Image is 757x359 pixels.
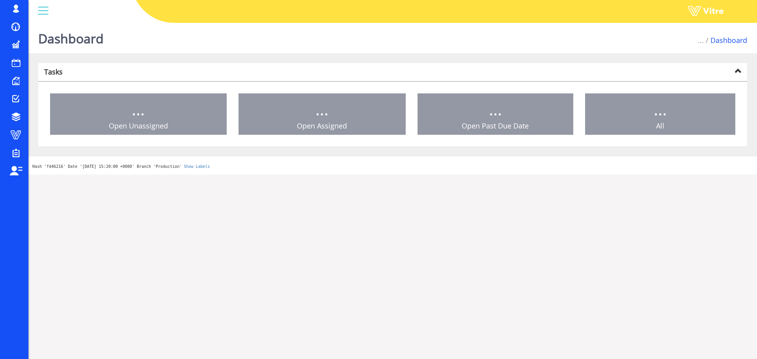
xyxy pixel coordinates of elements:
span: Open Past Due Date [462,121,529,130]
span: ... [315,98,328,120]
a: Show Labels [184,164,210,169]
strong: Tasks [44,67,63,76]
span: ... [698,35,704,45]
a: ... Open Assigned [239,93,406,135]
h1: Dashboard [38,20,104,53]
span: Hash 'fd46216' Date '[DATE] 15:20:00 +0000' Branch 'Production' [32,164,182,169]
span: ... [654,98,667,120]
a: ... Open Past Due Date [418,93,573,135]
span: Open Assigned [297,121,347,130]
span: Open Unassigned [109,121,168,130]
a: ... Open Unassigned [50,93,227,135]
span: ... [489,98,502,120]
a: ... All [585,93,736,135]
span: All [656,121,664,130]
span: ... [132,98,145,120]
li: Dashboard [704,35,747,46]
